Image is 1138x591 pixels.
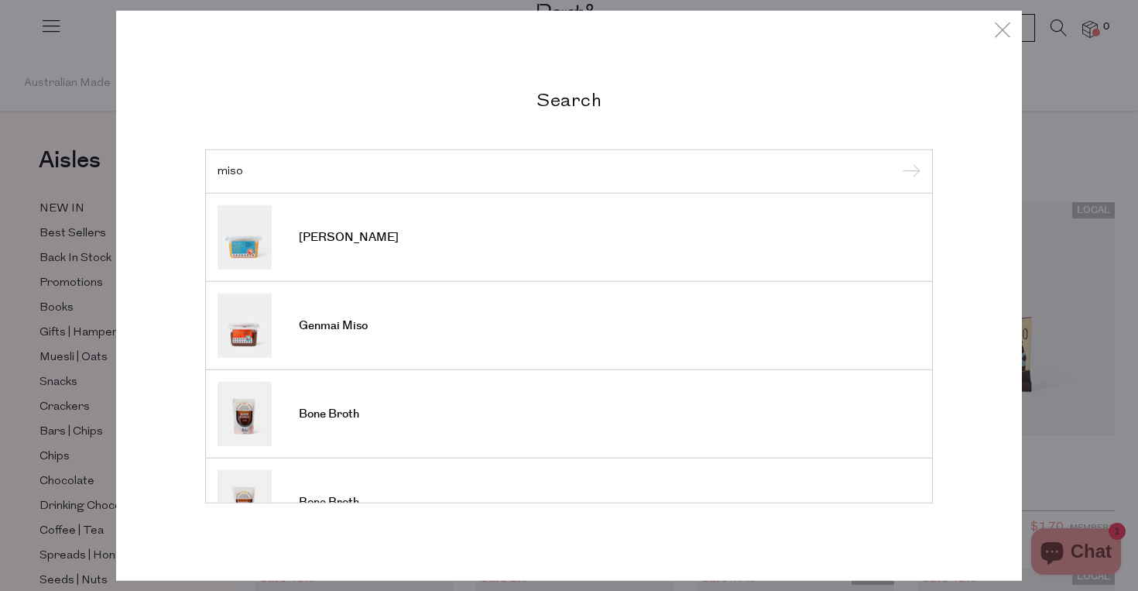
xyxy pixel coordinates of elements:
[218,294,920,358] a: Genmai Miso
[299,407,359,422] span: Bone Broth
[218,165,920,177] input: Search
[218,470,272,534] img: Bone Broth
[299,495,359,510] span: Bone Broth
[299,318,368,334] span: Genmai Miso
[218,470,920,534] a: Bone Broth
[218,205,920,270] a: [PERSON_NAME]
[205,88,933,110] h2: Search
[299,230,399,246] span: [PERSON_NAME]
[218,382,272,446] img: Bone Broth
[218,382,920,446] a: Bone Broth
[218,205,272,270] img: Shiro Miso
[218,294,272,358] img: Genmai Miso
